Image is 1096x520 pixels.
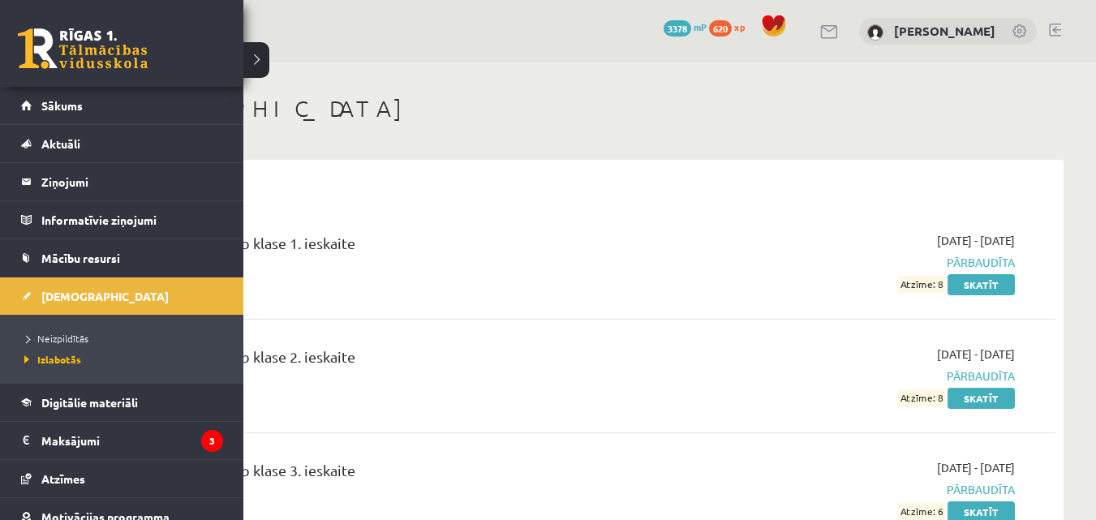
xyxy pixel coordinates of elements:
[41,422,223,459] legend: Maksājumi
[937,232,1015,249] span: [DATE] - [DATE]
[21,163,223,200] a: Ziņojumi
[898,276,945,293] span: Atzīme: 8
[201,430,223,452] i: 3
[867,24,883,41] img: Amanda Sirmule
[733,481,1015,498] span: Pārbaudīta
[20,332,88,345] span: Neizpildītās
[894,23,995,39] a: [PERSON_NAME]
[734,20,745,33] span: xp
[41,395,138,410] span: Digitālie materiāli
[21,422,223,459] a: Maksājumi3
[20,331,227,346] a: Neizpildītās
[898,503,945,520] span: Atzīme: 6
[97,95,1064,122] h1: [DEMOGRAPHIC_DATA]
[898,389,945,406] span: Atzīme: 8
[21,384,223,421] a: Digitālie materiāli
[122,232,709,262] div: Angļu valoda JK 9.b klase 1. ieskaite
[41,251,120,265] span: Mācību resursi
[41,289,169,303] span: [DEMOGRAPHIC_DATA]
[41,163,223,200] legend: Ziņojumi
[122,346,709,376] div: Angļu valoda JK 9.b klase 2. ieskaite
[948,388,1015,409] a: Skatīt
[733,367,1015,385] span: Pārbaudīta
[21,125,223,162] a: Aktuāli
[20,352,227,367] a: Izlabotās
[733,254,1015,271] span: Pārbaudīta
[41,201,223,239] legend: Informatīvie ziņojumi
[21,239,223,277] a: Mācību resursi
[21,87,223,124] a: Sākums
[709,20,732,37] span: 620
[937,346,1015,363] span: [DATE] - [DATE]
[21,460,223,497] a: Atzīmes
[664,20,691,37] span: 3378
[41,471,85,486] span: Atzīmes
[20,353,81,366] span: Izlabotās
[937,459,1015,476] span: [DATE] - [DATE]
[41,136,80,151] span: Aktuāli
[694,20,707,33] span: mP
[18,28,148,69] a: Rīgas 1. Tālmācības vidusskola
[664,20,707,33] a: 3378 mP
[122,459,709,489] div: Angļu valoda JK 9.b klase 3. ieskaite
[21,277,223,315] a: [DEMOGRAPHIC_DATA]
[948,274,1015,295] a: Skatīt
[21,201,223,239] a: Informatīvie ziņojumi
[709,20,753,33] a: 620 xp
[41,98,83,113] span: Sākums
